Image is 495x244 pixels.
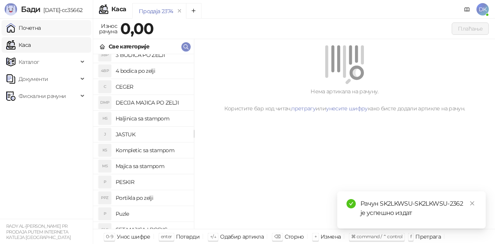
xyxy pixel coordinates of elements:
[174,8,184,14] button: remove
[116,192,188,204] h4: Portikla po zelji
[220,232,264,242] div: Одабир артикла
[99,96,111,109] div: DMP
[203,87,486,113] div: Нема артикала на рачуну. Користите бар код читач, или како бисте додали артикле на рачун.
[117,232,150,242] div: Унос шифре
[346,199,356,208] span: check-circle
[351,234,403,239] span: ⌘ command / ⌃ control
[410,234,411,239] span: f
[116,49,188,61] h4: 3 BODICA PO ZELJI
[116,128,188,141] h4: JASTUK
[116,208,188,220] h4: Puzle
[99,192,111,204] div: PPZ
[109,42,149,51] div: Све категорије
[139,7,173,15] div: Продаја 2374
[116,96,188,109] h4: DECIJA MAJICA PO ZELJI
[186,3,201,19] button: Add tab
[210,234,216,239] span: ↑/↓
[99,65,111,77] div: 4BP
[111,6,126,12] div: Каса
[291,105,316,112] a: претрагу
[116,144,188,156] h4: Kompletic sa stampom
[106,234,113,239] span: 0-9
[116,223,188,236] h4: SET MAJICA I BODIC
[116,112,188,125] h4: Haljinica sa stampom
[116,160,188,172] h4: Majica sa stampom
[468,199,476,208] a: Close
[326,105,368,112] a: унесите шифру
[40,7,82,14] span: [DATE]-cc35662
[274,234,280,239] span: ⌫
[19,71,48,87] span: Документи
[99,144,111,156] div: KS
[415,232,441,242] div: Претрага
[120,19,154,38] strong: 0,00
[161,234,172,239] span: enter
[99,112,111,125] div: HS
[116,81,188,93] h4: CEGER
[6,20,41,36] a: Почетна
[476,3,489,15] span: DK
[99,49,111,61] div: 3BP
[314,234,317,239] span: +
[99,128,111,141] div: J
[99,208,111,220] div: P
[99,176,111,188] div: P
[19,54,39,70] span: Каталог
[321,232,341,242] div: Измена
[452,22,489,35] button: Плаћање
[176,232,200,242] div: Потврди
[285,232,304,242] div: Сторно
[93,54,194,229] div: grid
[99,223,111,236] div: SMI
[99,81,111,93] div: C
[6,223,71,240] small: RADY AL-[PERSON_NAME] PR PRODAJA PUTEM INTERNETA KATLEJA [GEOGRAPHIC_DATA]
[469,201,475,206] span: close
[6,37,31,53] a: Каса
[21,5,40,14] span: Бади
[116,65,188,77] h4: 4 bodica po zelji
[360,199,476,218] div: Рачун SK2LKWSU-SK2LKWSU-2362 је успешно издат
[19,88,66,104] span: Фискални рачуни
[116,176,188,188] h4: PESKIR
[97,21,119,36] div: Износ рачуна
[99,160,111,172] div: MS
[5,3,17,15] img: Logo
[461,3,473,15] a: Документација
